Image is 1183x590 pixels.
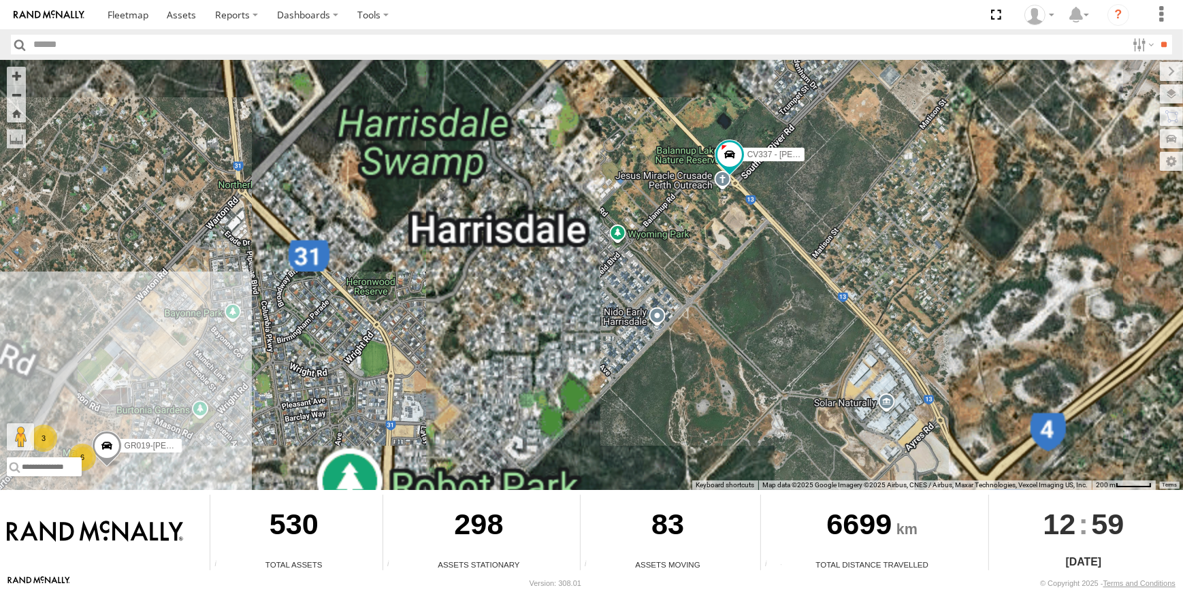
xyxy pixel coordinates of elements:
div: : [989,495,1178,553]
div: © Copyright 2025 - [1040,579,1176,587]
div: [DATE] [989,554,1178,570]
div: 298 [383,495,575,559]
div: 3 [30,425,57,452]
div: Version: 308.01 [530,579,581,587]
label: Measure [7,129,26,148]
span: 12 [1043,495,1075,553]
span: GR019-[PERSON_NAME] [125,441,221,450]
div: Assets Stationary [383,559,575,570]
i: ? [1107,4,1129,26]
button: Zoom out [7,85,26,104]
button: Zoom Home [7,104,26,122]
a: Visit our Website [7,576,70,590]
span: 59 [1091,495,1124,553]
button: Drag Pegman onto the map to open Street View [7,423,34,450]
span: CV337 - [PERSON_NAME] [747,150,847,159]
div: Total distance travelled by all assets within specified date range and applied filters [761,560,781,570]
div: 6699 [761,495,984,559]
div: Total number of Enabled Assets [210,560,231,570]
img: Rand McNally [7,521,183,544]
button: Keyboard shortcuts [696,480,754,490]
a: Terms (opens in new tab) [1163,482,1177,487]
img: rand-logo.svg [14,10,84,20]
div: Total number of assets current stationary. [383,560,404,570]
a: Terms and Conditions [1103,579,1176,587]
span: 200 m [1096,481,1116,489]
div: Total Assets [210,559,377,570]
div: Total number of assets current in transit. [581,560,601,570]
div: Total Distance Travelled [761,559,984,570]
span: Map data ©2025 Google Imagery ©2025 Airbus, CNES / Airbus, Maxar Technologies, Vexcel Imaging US,... [762,481,1088,489]
div: 530 [210,495,377,559]
label: Search Filter Options [1127,35,1156,54]
label: Map Settings [1160,152,1183,171]
div: Assets Moving [581,559,756,570]
div: Jaydon Walker [1020,5,1059,25]
button: Map Scale: 200 m per 49 pixels [1092,480,1156,490]
button: Zoom in [7,67,26,85]
div: 83 [581,495,756,559]
div: 6 [69,444,96,471]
